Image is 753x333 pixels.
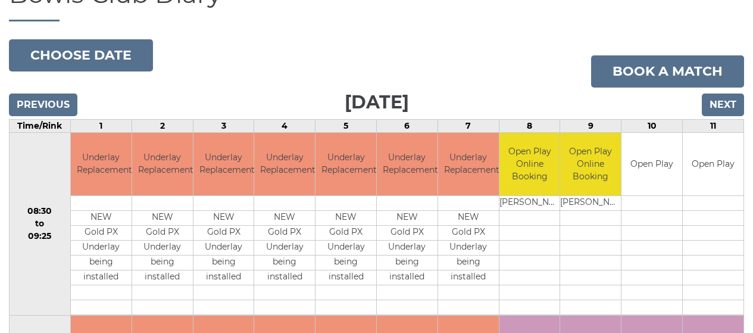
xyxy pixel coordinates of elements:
[315,225,376,240] td: Gold PX
[132,120,193,133] td: 2
[621,133,682,195] td: Open Play
[499,195,560,210] td: [PERSON_NAME]
[377,120,438,133] td: 6
[438,225,499,240] td: Gold PX
[702,94,744,116] input: Next
[315,255,376,270] td: being
[315,240,376,255] td: Underlay
[438,240,499,255] td: Underlay
[132,210,193,225] td: NEW
[193,240,254,255] td: Underlay
[377,270,438,285] td: installed
[10,120,71,133] td: Time/Rink
[377,225,438,240] td: Gold PX
[499,120,560,133] td: 8
[560,133,621,195] td: Open Play Online Booking
[377,210,438,225] td: NEW
[193,120,254,133] td: 3
[193,270,254,285] td: installed
[254,120,315,133] td: 4
[9,94,77,116] input: Previous
[621,120,683,133] td: 10
[9,39,153,71] button: Choose date
[193,210,254,225] td: NEW
[438,210,499,225] td: NEW
[254,210,315,225] td: NEW
[254,270,315,285] td: installed
[132,225,193,240] td: Gold PX
[132,270,193,285] td: installed
[254,225,315,240] td: Gold PX
[71,225,132,240] td: Gold PX
[438,255,499,270] td: being
[438,120,499,133] td: 7
[71,240,132,255] td: Underlay
[254,240,315,255] td: Underlay
[560,195,621,210] td: [PERSON_NAME]
[438,133,499,195] td: Underlay Replacement
[438,270,499,285] td: installed
[193,133,254,195] td: Underlay Replacement
[193,255,254,270] td: being
[377,133,438,195] td: Underlay Replacement
[683,120,744,133] td: 11
[315,270,376,285] td: installed
[683,133,743,195] td: Open Play
[315,120,377,133] td: 5
[315,210,376,225] td: NEW
[499,133,560,195] td: Open Play Online Booking
[132,133,193,195] td: Underlay Replacement
[560,120,621,133] td: 9
[71,210,132,225] td: NEW
[132,240,193,255] td: Underlay
[132,255,193,270] td: being
[377,240,438,255] td: Underlay
[71,255,132,270] td: being
[71,270,132,285] td: installed
[10,133,71,316] td: 08:30 to 09:25
[254,255,315,270] td: being
[591,55,744,88] a: Book a match
[377,255,438,270] td: being
[70,120,132,133] td: 1
[71,133,132,195] td: Underlay Replacement
[193,225,254,240] td: Gold PX
[315,133,376,195] td: Underlay Replacement
[254,133,315,195] td: Underlay Replacement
